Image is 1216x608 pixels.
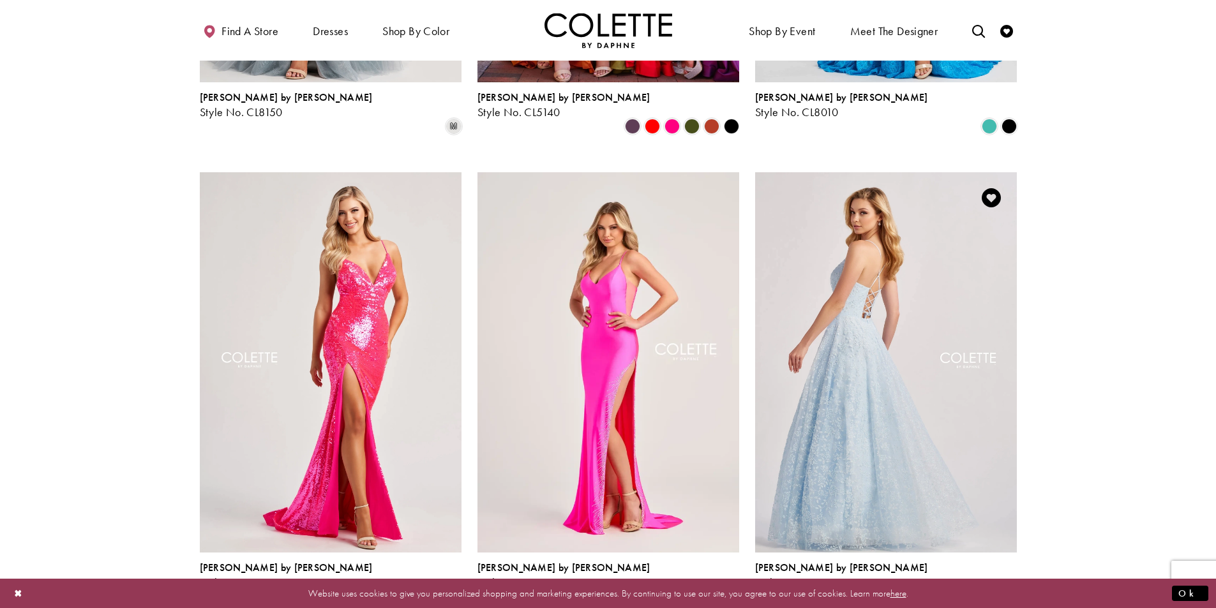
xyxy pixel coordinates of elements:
a: Meet the designer [847,13,942,48]
span: Meet the designer [850,25,938,38]
i: Sienna [704,119,719,134]
a: Toggle search [969,13,988,48]
span: [PERSON_NAME] by [PERSON_NAME] [200,561,373,574]
i: Red [645,119,660,134]
div: Colette by Daphne Style No. CL5200 [477,562,650,589]
i: Turquoise [982,119,997,134]
a: Visit Colette by Daphne Style No. CL8070 Page [200,172,462,552]
span: Shop By Event [749,25,815,38]
span: Style No. CL8010 [755,105,839,119]
a: Check Wishlist [997,13,1016,48]
button: Close Dialog [8,582,29,604]
i: Platinum/Multi [446,119,462,134]
i: Olive [684,119,700,134]
i: Black [724,119,739,134]
span: Style No. CL8150 [200,105,283,119]
a: Visit Colette by Daphne Style No. CL5200 Page [477,172,739,552]
span: [PERSON_NAME] by [PERSON_NAME] [200,91,373,104]
a: here [890,586,906,599]
a: Find a store [200,13,281,48]
i: Black [1002,119,1017,134]
i: Plum [625,119,640,134]
span: [PERSON_NAME] by [PERSON_NAME] [755,561,928,574]
span: Find a store [221,25,278,38]
a: Visit Home Page [544,13,672,48]
span: [PERSON_NAME] by [PERSON_NAME] [477,91,650,104]
a: Visit Colette by Daphne Style No. CL8650 Page [755,172,1017,552]
div: Colette by Daphne Style No. CL8070 [200,562,373,589]
div: Colette by Daphne Style No. CL8010 [755,92,928,119]
span: Dresses [313,25,348,38]
img: Colette by Daphne [544,13,672,48]
span: Style No. CL5140 [477,105,560,119]
div: Colette by Daphne Style No. CL5140 [477,92,650,119]
span: Shop by color [382,25,449,38]
span: Shop by color [379,13,453,48]
i: Hot Pink [664,119,680,134]
button: Submit Dialog [1172,585,1208,601]
div: Colette by Daphne Style No. CL8150 [200,92,373,119]
p: Website uses cookies to give you personalized shopping and marketing experiences. By continuing t... [92,584,1124,602]
a: Add to Wishlist [978,184,1005,211]
span: Dresses [310,13,351,48]
span: Shop By Event [746,13,818,48]
span: [PERSON_NAME] by [PERSON_NAME] [755,91,928,104]
span: [PERSON_NAME] by [PERSON_NAME] [477,561,650,574]
div: Colette by Daphne Style No. CL8650 [755,562,928,589]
